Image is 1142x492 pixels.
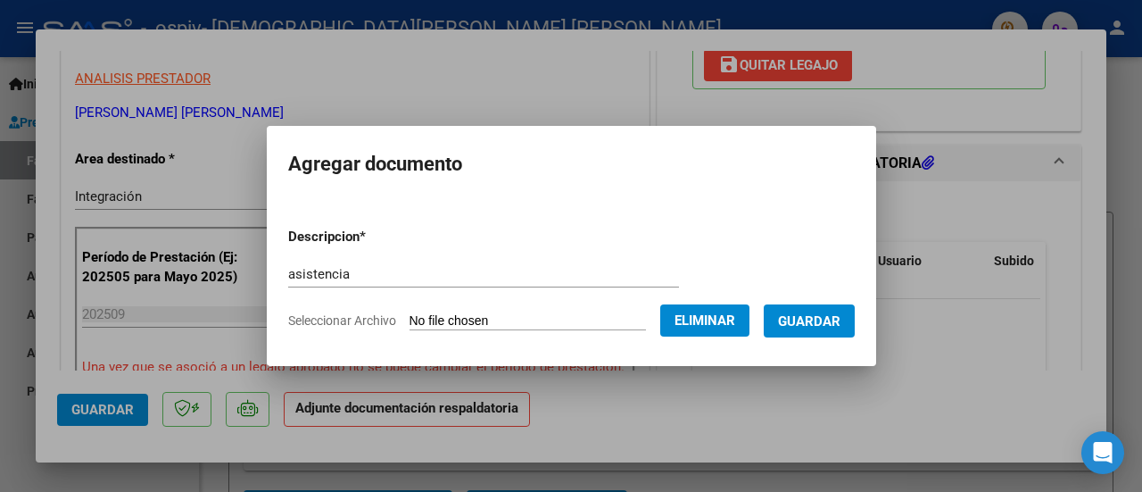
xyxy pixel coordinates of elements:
[778,313,840,329] span: Guardar
[764,304,855,338] button: Guardar
[288,313,396,328] span: Seleccionar Archivo
[288,147,855,181] h2: Agregar documento
[674,313,735,329] span: Eliminar
[288,227,459,247] p: Descripcion
[660,304,749,337] button: Eliminar
[1081,431,1124,474] div: Open Intercom Messenger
